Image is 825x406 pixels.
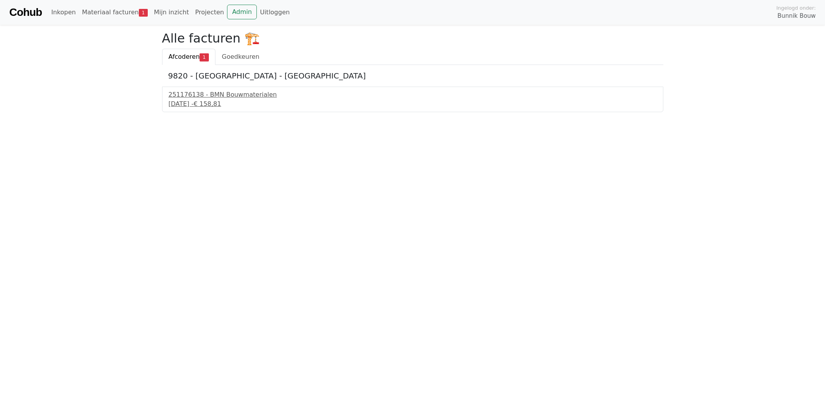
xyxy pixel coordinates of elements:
div: 251176138 - BMN Bouwmaterialen [169,90,657,99]
a: Goedkeuren [215,49,266,65]
span: Afcoderen [169,53,200,60]
a: Admin [227,5,257,19]
a: Inkopen [48,5,79,20]
h5: 9820 - [GEOGRAPHIC_DATA] - [GEOGRAPHIC_DATA] [168,71,657,80]
a: Mijn inzicht [151,5,192,20]
a: Uitloggen [257,5,293,20]
span: € 158,81 [193,100,221,107]
a: Projecten [192,5,227,20]
span: Ingelogd onder: [776,4,816,12]
span: 1 [139,9,148,17]
a: Cohub [9,3,42,22]
a: Materiaal facturen1 [79,5,151,20]
a: Afcoderen1 [162,49,215,65]
div: [DATE] - [169,99,657,109]
h2: Alle facturen 🏗️ [162,31,663,46]
span: Bunnik Bouw [777,12,816,20]
a: 251176138 - BMN Bouwmaterialen[DATE] -€ 158,81 [169,90,657,109]
span: 1 [200,53,208,61]
span: Goedkeuren [222,53,260,60]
